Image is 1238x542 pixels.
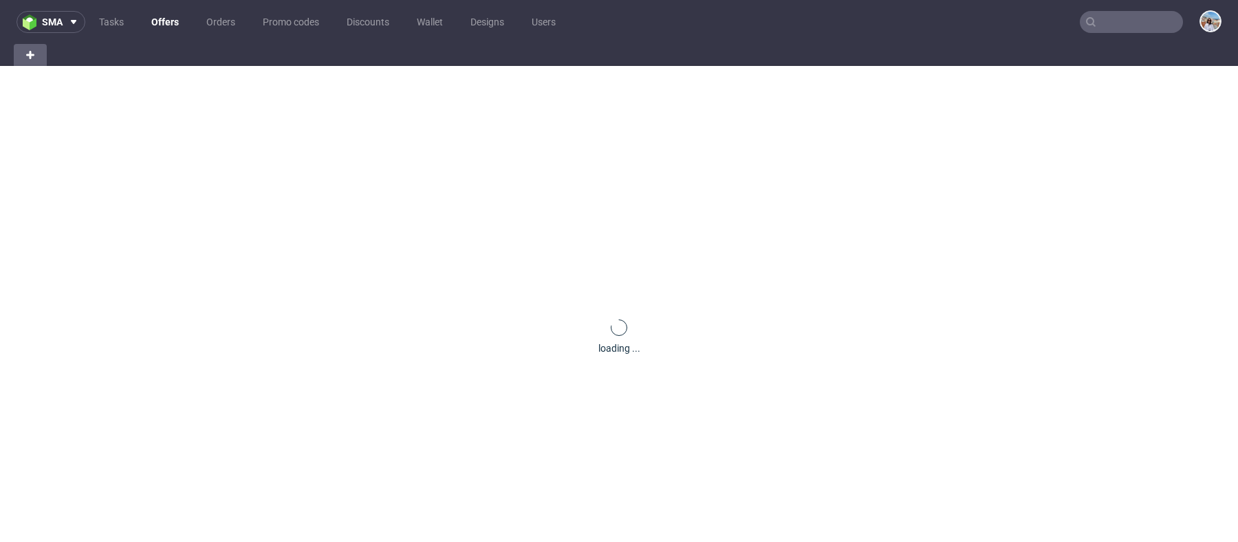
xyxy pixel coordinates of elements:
a: Designs [462,11,512,33]
a: Tasks [91,11,132,33]
span: sma [42,17,63,27]
a: Discounts [338,11,398,33]
a: Promo codes [254,11,327,33]
a: Orders [198,11,243,33]
a: Users [523,11,564,33]
a: Wallet [409,11,451,33]
a: Offers [143,11,187,33]
img: Marta Kozłowska [1201,12,1220,31]
img: logo [23,14,42,30]
button: sma [17,11,85,33]
div: loading ... [598,341,640,355]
